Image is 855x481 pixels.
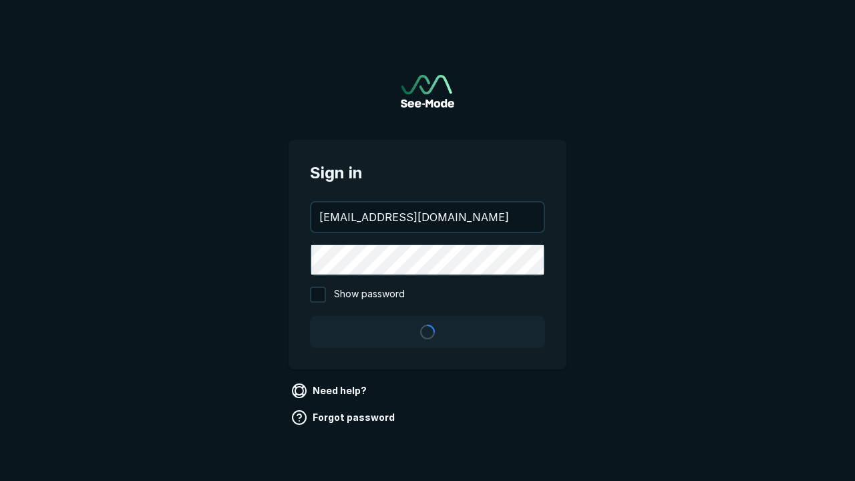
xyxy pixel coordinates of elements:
input: your@email.com [311,202,544,232]
a: Go to sign in [401,75,454,108]
a: Forgot password [289,407,400,428]
span: Show password [334,287,405,303]
span: Sign in [310,161,545,185]
img: See-Mode Logo [401,75,454,108]
a: Need help? [289,380,372,402]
